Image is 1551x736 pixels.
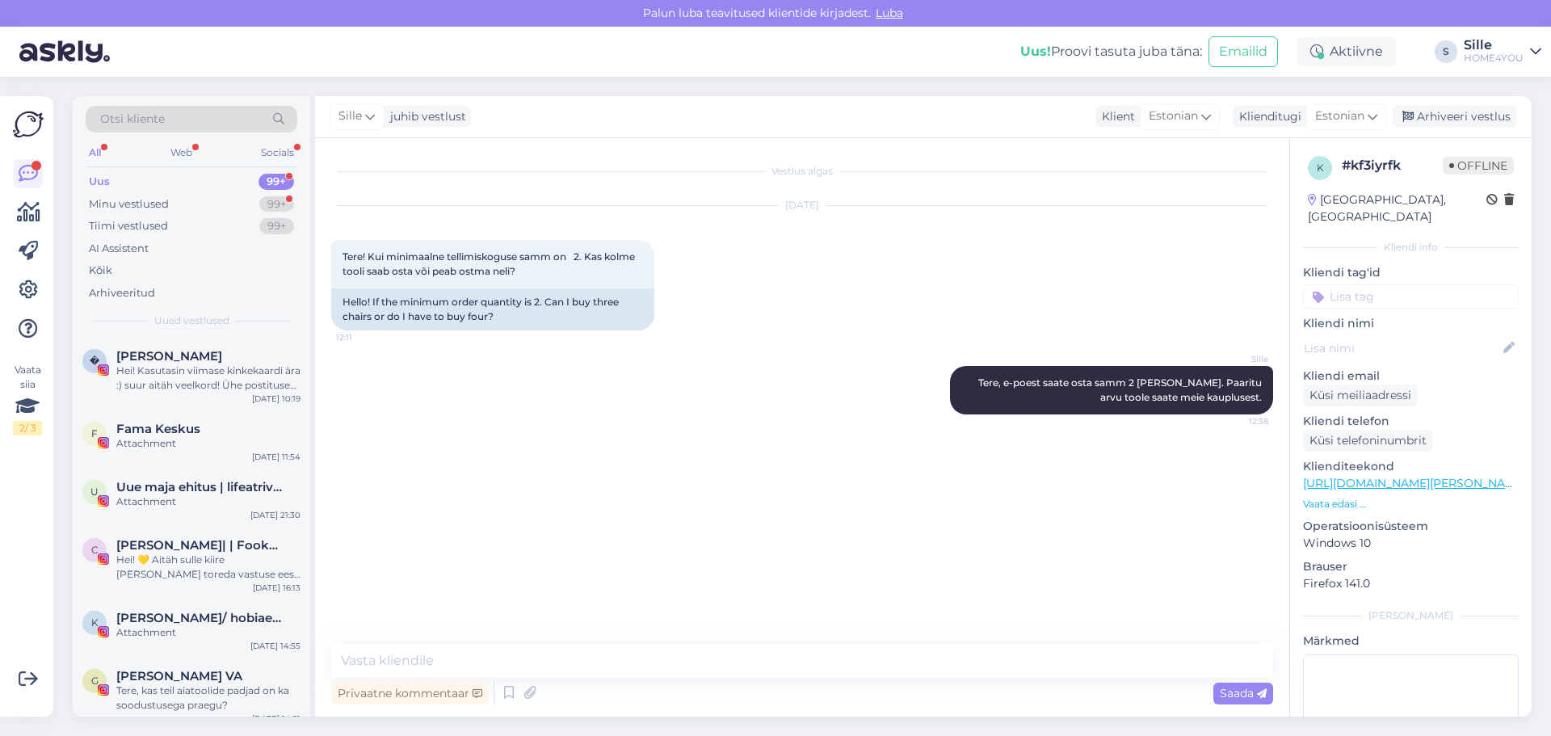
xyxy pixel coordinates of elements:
[331,164,1273,179] div: Vestlus algas
[259,196,294,212] div: 99+
[89,218,168,234] div: Tiimi vestlused
[13,421,42,435] div: 2 / 3
[252,451,301,463] div: [DATE] 11:54
[116,349,222,364] span: 𝐂𝐀𝐑𝐎𝐋𝐘𝐍 𝐏𝐀𝐉𝐔𝐋𝐀
[1303,476,1526,490] a: [URL][DOMAIN_NAME][PERSON_NAME]
[331,683,489,704] div: Privaatne kommentaar
[338,107,362,125] span: Sille
[1464,52,1524,65] div: HOME4YOU
[89,241,149,257] div: AI Assistent
[89,285,155,301] div: Arhiveeritud
[91,544,99,556] span: C
[331,288,654,330] div: Hello! If the minimum order quantity is 2. Can I buy three chairs or do I have to buy four?
[1220,686,1267,700] span: Saada
[384,108,466,125] div: juhib vestlust
[86,142,104,163] div: All
[89,174,110,190] div: Uus
[871,6,908,20] span: Luba
[1303,518,1519,535] p: Operatsioonisüsteem
[1303,368,1519,385] p: Kliendi email
[89,263,112,279] div: Kõik
[250,509,301,521] div: [DATE] 21:30
[1303,558,1519,575] p: Brauser
[1303,385,1418,406] div: Küsi meiliaadressi
[1304,339,1500,357] input: Lisa nimi
[258,174,294,190] div: 99+
[336,331,397,343] span: 12:11
[1020,44,1051,59] b: Uus!
[1303,413,1519,430] p: Kliendi telefon
[1303,264,1519,281] p: Kliendi tag'id
[1464,39,1524,52] div: Sille
[1208,415,1268,427] span: 12:38
[343,250,637,277] span: Tere! Kui minimaalne tellimiskoguse samm on 2. Kas kolme tooli saab osta või peab ostma neli?
[1317,162,1324,174] span: k
[1303,575,1519,592] p: Firefox 141.0
[1208,353,1268,365] span: Sille
[1303,608,1519,623] div: [PERSON_NAME]
[1303,535,1519,552] p: Windows 10
[1303,240,1519,254] div: Kliendi info
[89,196,169,212] div: Minu vestlused
[116,611,284,625] span: Kairet Pintman/ hobiaednik🌺
[1233,108,1301,125] div: Klienditugi
[1342,156,1443,175] div: # kf3iyrfk
[1303,458,1519,475] p: Klienditeekond
[258,142,297,163] div: Socials
[1303,497,1519,511] p: Vaata edasi ...
[1435,40,1457,63] div: S
[116,553,301,582] div: Hei! 💛 Aitäh sulle kiire [PERSON_NAME] toreda vastuse eest :) Panen igatahes pöidlad pihku, et eh...
[252,393,301,405] div: [DATE] 10:19
[1149,107,1198,125] span: Estonian
[116,494,301,509] div: Attachment
[1464,39,1541,65] a: SilleHOME4YOU
[978,376,1264,403] span: Tere, e-poest saate osta samm 2 [PERSON_NAME]. Paaritu arvu toole saate meie kauplusest.
[116,422,200,436] span: Fama Keskus
[116,538,284,553] span: Cätlin Lage| | Fookuse & tegevuste mentor
[252,713,301,725] div: [DATE] 14:51
[154,313,229,328] span: Uued vestlused
[91,427,98,439] span: F
[13,109,44,140] img: Askly Logo
[1020,42,1202,61] div: Proovi tasuta juba täna:
[90,486,99,498] span: U
[91,616,99,629] span: K
[1308,191,1486,225] div: [GEOGRAPHIC_DATA], [GEOGRAPHIC_DATA]
[90,355,99,367] span: �
[1303,284,1519,309] input: Lisa tag
[116,669,242,683] span: Galina VA
[1443,157,1514,175] span: Offline
[331,198,1273,212] div: [DATE]
[1208,36,1278,67] button: Emailid
[100,111,165,128] span: Otsi kliente
[1297,37,1396,66] div: Aktiivne
[253,582,301,594] div: [DATE] 16:13
[116,364,301,393] div: Hei! Kasutasin viimase kinkekaardi ära :) suur aitäh veelkord! Ühe postituse teen veel sellele li...
[116,436,301,451] div: Attachment
[259,218,294,234] div: 99+
[1393,106,1517,128] div: Arhiveeri vestlus
[1315,107,1364,125] span: Estonian
[1095,108,1135,125] div: Klient
[1303,315,1519,332] p: Kliendi nimi
[116,480,284,494] span: Uue maja ehitus | lifeatriverside
[116,625,301,640] div: Attachment
[1303,633,1519,650] p: Märkmed
[167,142,195,163] div: Web
[250,640,301,652] div: [DATE] 14:55
[91,675,99,687] span: G
[13,363,42,435] div: Vaata siia
[116,683,301,713] div: Tere, kas teil aiatoolide padjad on ka soodustusega praegu?
[1303,430,1433,452] div: Küsi telefoninumbrit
